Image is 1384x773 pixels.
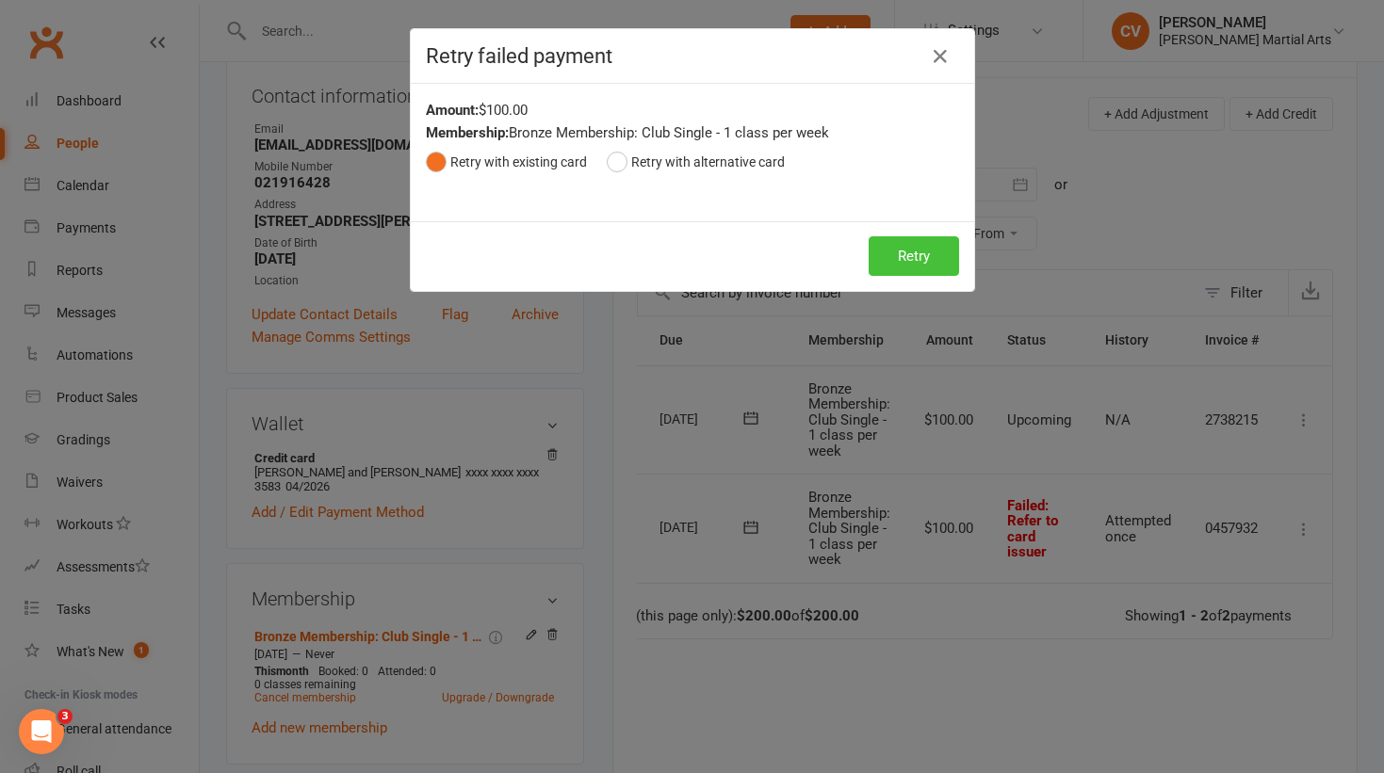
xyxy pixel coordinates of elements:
[426,144,587,180] button: Retry with existing card
[19,709,64,754] iframe: Intercom live chat
[925,41,955,72] button: Close
[607,144,785,180] button: Retry with alternative card
[426,99,959,121] div: $100.00
[57,709,73,724] span: 3
[426,121,959,144] div: Bronze Membership: Club Single - 1 class per week
[426,44,959,68] h4: Retry failed payment
[426,102,479,119] strong: Amount:
[869,236,959,276] button: Retry
[426,124,509,141] strong: Membership:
